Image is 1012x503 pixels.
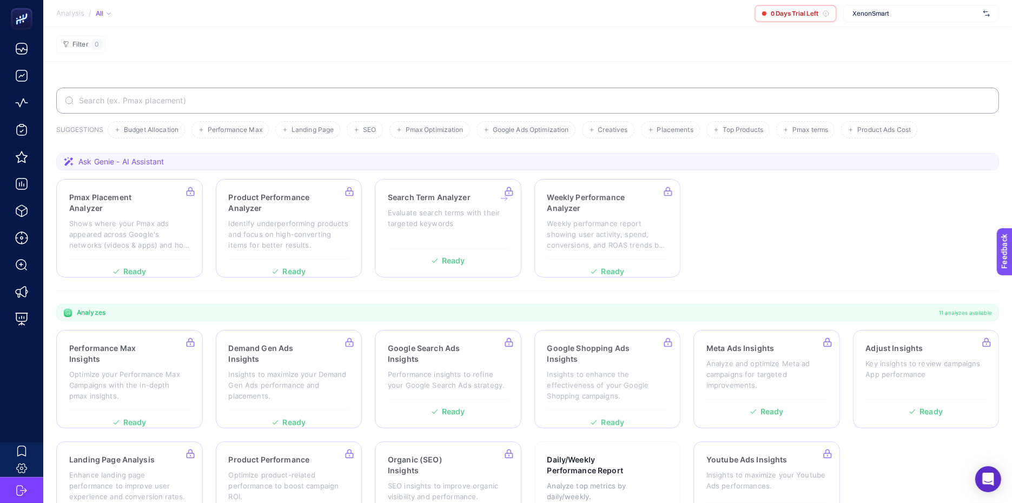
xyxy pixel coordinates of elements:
[6,3,41,12] span: Feedback
[493,126,569,134] span: Google Ads Optimization
[95,40,99,49] span: 0
[292,126,334,134] span: Landing Page
[375,179,521,277] a: Search Term AnalyzerEvaluate search terms with their targeted keywordsReady
[72,41,88,49] span: Filter
[406,126,464,134] span: Pmax Optimization
[771,9,818,18] span: 0 Days Trial Left
[857,126,911,134] span: Product Ads Cost
[363,126,376,134] span: SEO
[208,126,262,134] span: Performance Max
[375,330,521,428] a: Google Search Ads InsightsPerformance insights to refine your Google Search Ads strategy.Ready
[77,96,990,105] input: Search
[56,330,203,428] a: Performance Max InsightsOptimize your Performance Max Campaigns with the in-depth pmax insights.R...
[124,126,178,134] span: Budget Allocation
[853,330,1000,428] a: Adjust InsightsKey insights to review campaigns App performanceReady
[852,9,979,18] span: XenonSmart
[693,330,840,428] a: Meta Ads InsightsAnalyze and optimize Meta ad campaigns for targeted improvements.Ready
[939,308,992,317] span: 11 analyzes available
[56,36,105,53] button: Filter0
[547,480,668,502] p: Analyze top metrics by daily/weekly.
[792,126,828,134] span: Pmax terms
[657,126,693,134] span: Placements
[56,179,203,277] a: Pmax Placement AnalyzerShows where your Pmax ads appeared across Google's networks (videos & apps...
[534,179,681,277] a: Weekly Performance AnalyzerWeekly performance report showing user activity, spend, conversions, a...
[96,9,111,18] div: All
[56,9,84,18] span: Analysis
[547,454,636,476] h3: Daily/Weekly Performance Report
[56,125,103,138] h3: SUGGESTIONS
[983,8,990,19] img: svg%3e
[216,330,362,428] a: Demand Gen Ads InsightsInsights to maximize your Demand Gen Ads performance and placements.Ready
[89,9,91,17] span: /
[723,126,763,134] span: Top Products
[77,308,105,317] span: Analyzes
[975,466,1001,492] div: Open Intercom Messenger
[598,126,628,134] span: Creatives
[534,330,681,428] a: Google Shopping Ads InsightsInsights to enhance the effectiveness of your Google Shopping campaig...
[216,179,362,277] a: Product Performance AnalyzerIdentify underperforming products and focus on high-converting items ...
[78,156,164,167] span: Ask Genie - AI Assistant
